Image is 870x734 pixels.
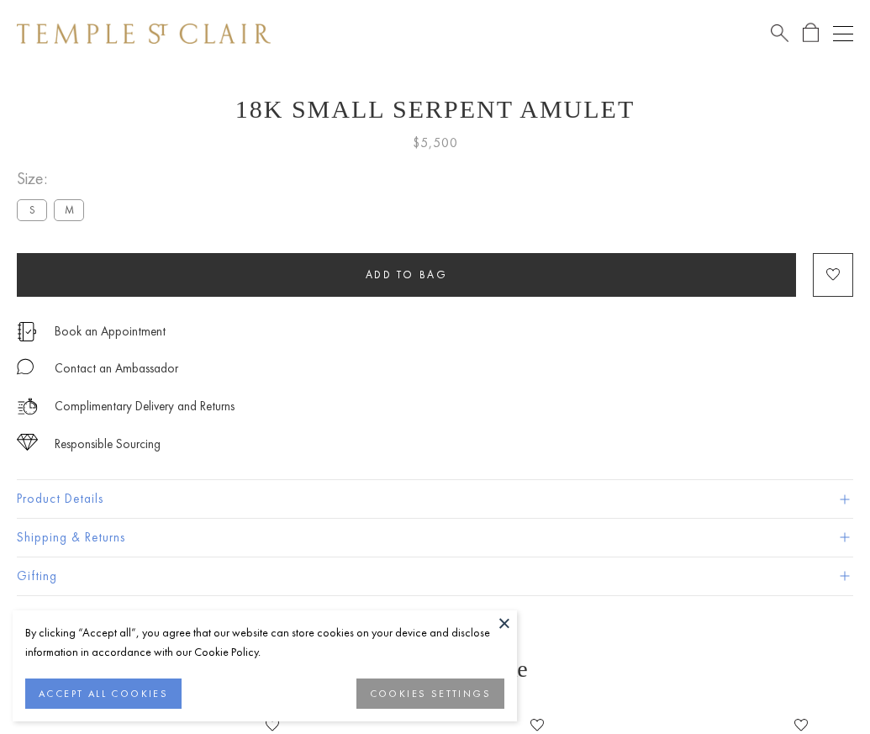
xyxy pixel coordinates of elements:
[17,434,38,451] img: icon_sourcing.svg
[771,23,788,44] a: Search
[366,267,448,282] span: Add to bag
[356,679,504,709] button: COOKIES SETTINGS
[55,358,178,379] div: Contact an Ambassador
[55,322,166,341] a: Book an Appointment
[17,322,37,341] img: icon_appointment.svg
[17,95,853,124] h1: 18K Small Serpent Amulet
[833,24,853,44] button: Open navigation
[17,24,271,44] img: Temple St. Clair
[413,132,458,154] span: $5,500
[54,199,84,220] label: M
[17,199,47,220] label: S
[55,434,161,455] div: Responsible Sourcing
[17,253,796,297] button: Add to bag
[17,557,853,595] button: Gifting
[17,165,91,193] span: Size:
[17,519,853,557] button: Shipping & Returns
[17,358,34,375] img: MessageIcon-01_2.svg
[55,396,235,417] p: Complimentary Delivery and Returns
[25,623,504,662] div: By clicking “Accept all”, you agree that our website can store cookies on your device and disclos...
[17,396,38,417] img: icon_delivery.svg
[25,679,182,709] button: ACCEPT ALL COOKIES
[803,23,819,44] a: Open Shopping Bag
[17,480,853,518] button: Product Details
